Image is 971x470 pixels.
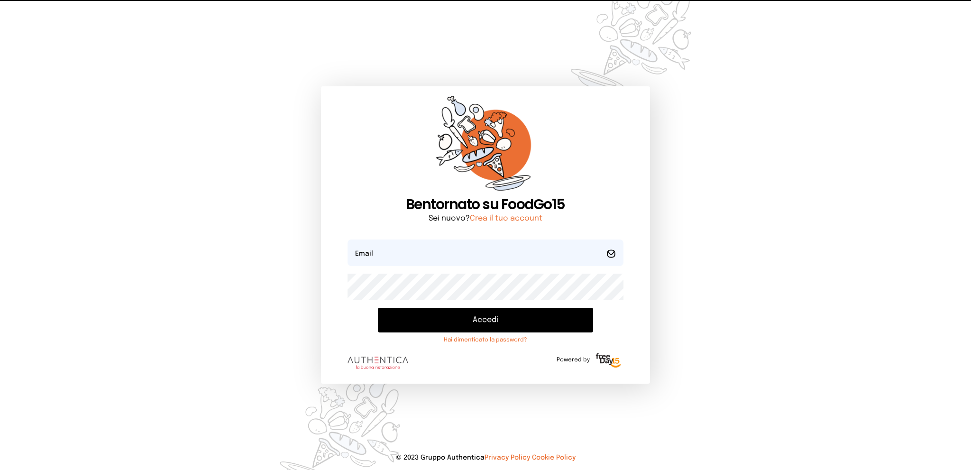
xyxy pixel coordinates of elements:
p: Sei nuovo? [348,213,623,224]
a: Crea il tuo account [470,214,542,222]
button: Accedi [378,308,593,332]
img: sticker-orange.65babaf.png [436,96,535,196]
h1: Bentornato su FoodGo15 [348,196,623,213]
span: Powered by [557,356,590,364]
p: © 2023 Gruppo Authentica [15,453,956,462]
img: logo.8f33a47.png [348,357,408,369]
a: Cookie Policy [532,454,576,461]
a: Privacy Policy [485,454,530,461]
a: Hai dimenticato la password? [378,336,593,344]
img: logo-freeday.3e08031.png [594,351,623,370]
